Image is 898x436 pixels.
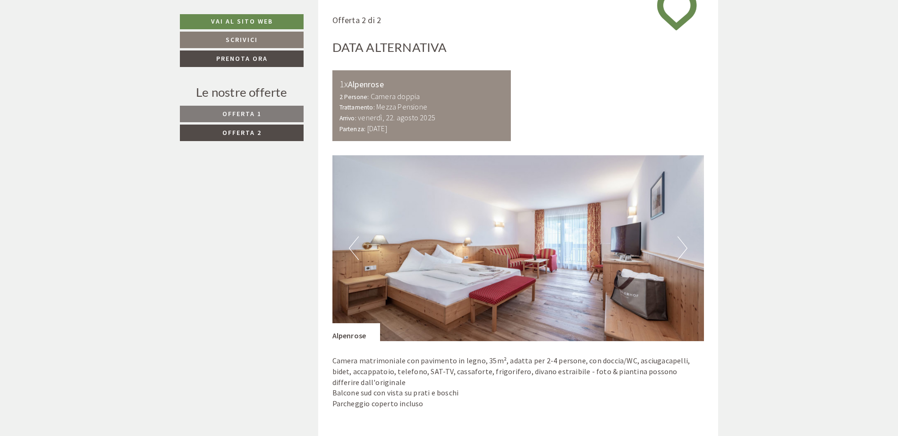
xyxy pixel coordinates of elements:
b: venerdì, 22. agosto 2025 [358,113,435,122]
div: Alpenrose [339,77,504,91]
small: 12:54 [229,46,357,53]
small: Arrivo: [339,114,356,122]
b: Camera doppia [371,92,420,101]
div: Alpenrose [332,323,381,341]
div: Le nostre offerte [180,84,304,101]
button: Previous [349,236,359,260]
div: Lei [229,28,357,35]
a: Vai al sito web [180,14,304,29]
span: Offerta 2 di 2 [332,15,381,25]
button: Next [678,236,687,260]
span: Offerta 1 [222,109,262,118]
div: Buon giorno, come possiamo aiutarla? [225,26,364,55]
div: Data alternativa [332,39,447,56]
img: image [332,155,704,341]
span: Offerta 2 [222,128,262,137]
p: Camera matrimoniale con pavimento in legno, 35m², adatta per 2-4 persone, con doccia/WC, asciugac... [332,355,704,409]
b: Mezza Pensione [376,102,427,111]
b: 1x [339,78,348,90]
a: Scrivici [180,32,304,48]
button: Invia [324,249,372,265]
small: 2 Persone: [339,93,369,101]
small: Trattamento: [339,103,375,111]
b: [DATE] [367,124,387,133]
div: mercoledì [161,8,212,24]
a: Prenota ora [180,50,304,67]
small: Partenza: [339,125,366,133]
